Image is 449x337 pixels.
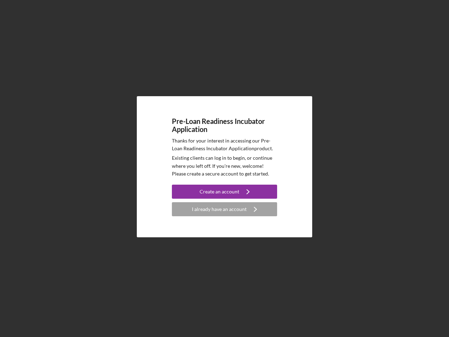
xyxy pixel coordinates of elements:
div: Create an account [200,185,239,199]
p: Existing clients can log in to begin, or continue where you left off. If you're new, welcome! Ple... [172,154,277,178]
div: I already have an account [192,202,247,216]
button: Create an account [172,185,277,199]
h4: Pre-Loan Readiness Incubator Application [172,117,277,133]
p: Thanks for your interest in accessing our Pre-Loan Readiness Incubator Application product. [172,137,277,153]
a: Create an account [172,185,277,200]
button: I already have an account [172,202,277,216]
